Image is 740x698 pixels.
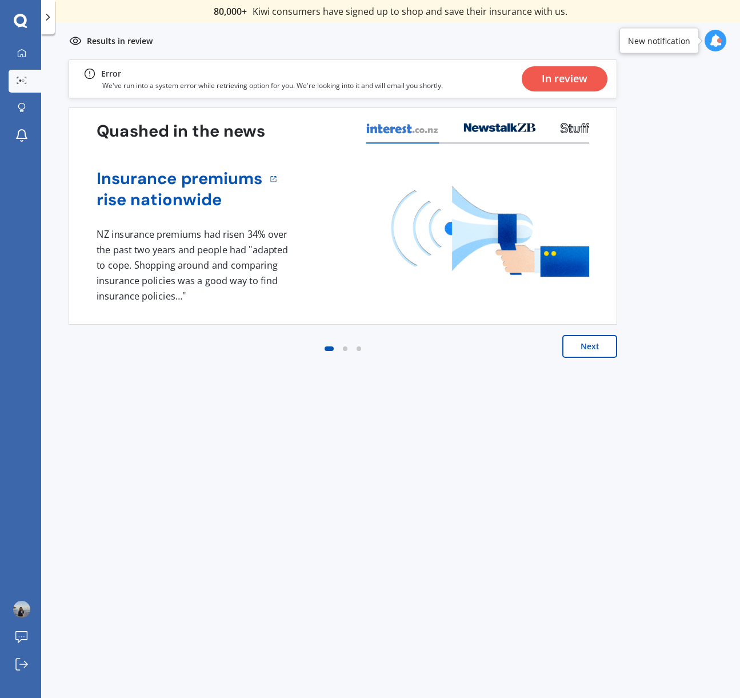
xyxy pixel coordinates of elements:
[101,67,121,81] div: Error
[97,121,265,142] h3: Quashed in the news
[542,66,587,91] div: In review
[69,34,82,48] img: inReview.1b73fd28b8dc78d21cc1.svg
[97,168,263,189] a: Insurance premiums
[87,35,153,47] p: Results in review
[97,227,292,304] div: NZ insurance premiums had risen 34% over the past two years and people had "adapted to cope. Shop...
[391,186,589,277] img: media image
[562,335,617,358] button: Next
[97,189,263,210] a: rise nationwide
[628,35,690,46] div: New notification
[13,601,30,618] img: ACg8ocKqzE33_gJVQNguwa_K4kdOYOE-WE4d1yh2pCp2skmWnZvoMQZtnw=s96-c
[102,81,443,90] p: We've run into a system error while retrieving option for you. We're looking into it and will ema...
